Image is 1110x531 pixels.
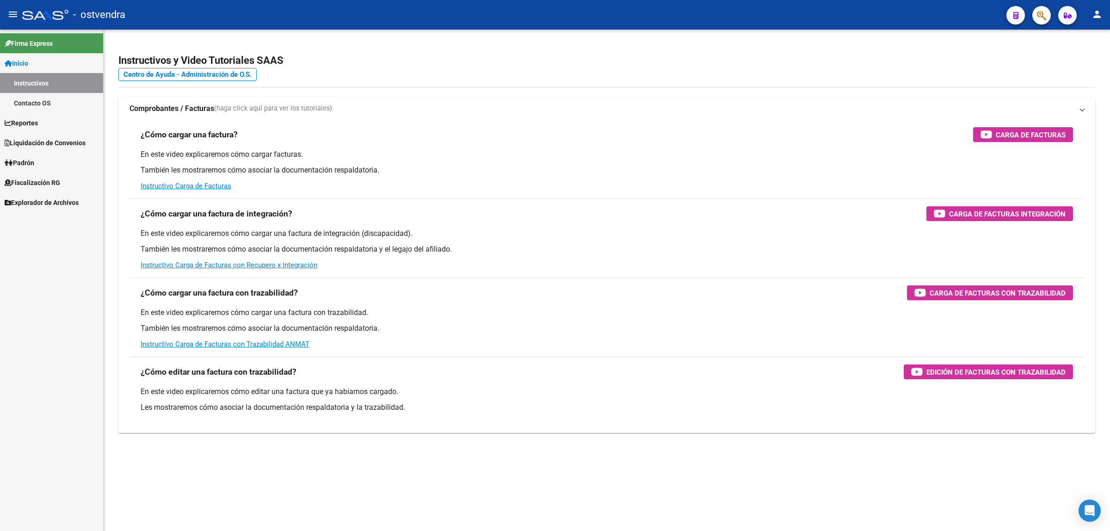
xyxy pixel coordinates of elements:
[1079,500,1101,522] div: Open Intercom Messenger
[141,387,1073,397] p: En este video explicaremos cómo editar una factura que ya habíamos cargado.
[5,138,86,148] span: Liquidación de Convenios
[7,9,18,20] mat-icon: menu
[996,129,1066,141] span: Carga de Facturas
[926,206,1073,221] button: Carga de Facturas Integración
[907,285,1073,300] button: Carga de Facturas con Trazabilidad
[118,120,1095,433] div: Comprobantes / Facturas(haga click aquí para ver los tutoriales)
[141,149,1073,160] p: En este video explicaremos cómo cargar facturas.
[141,165,1073,175] p: También les mostraremos cómo asociar la documentación respaldatoria.
[141,128,238,141] h3: ¿Cómo cargar una factura?
[118,98,1095,120] mat-expansion-panel-header: Comprobantes / Facturas(haga click aquí para ver los tutoriales)
[141,340,309,348] a: Instructivo Carga de Facturas con Trazabilidad ANMAT
[118,68,257,81] a: Centro de Ayuda - Administración de O.S.
[141,228,1073,239] p: En este video explicaremos cómo cargar una factura de integración (discapacidad).
[5,38,53,49] span: Firma Express
[141,261,317,269] a: Instructivo Carga de Facturas con Recupero x Integración
[141,365,296,378] h3: ¿Cómo editar una factura con trazabilidad?
[5,58,28,68] span: Inicio
[5,178,60,188] span: Fiscalización RG
[1091,9,1103,20] mat-icon: person
[141,308,1073,318] p: En este video explicaremos cómo cargar una factura con trazabilidad.
[141,286,298,299] h3: ¿Cómo cargar una factura con trazabilidad?
[118,52,1095,69] h2: Instructivos y Video Tutoriales SAAS
[141,402,1073,413] p: Les mostraremos cómo asociar la documentación respaldatoria y la trazabilidad.
[214,104,332,114] span: (haga click aquí para ver los tutoriales)
[73,5,125,25] span: - ostvendra
[141,207,292,220] h3: ¿Cómo cargar una factura de integración?
[926,366,1066,378] span: Edición de Facturas con Trazabilidad
[904,364,1073,379] button: Edición de Facturas con Trazabilidad
[5,118,38,128] span: Reportes
[949,208,1066,220] span: Carga de Facturas Integración
[930,287,1066,299] span: Carga de Facturas con Trazabilidad
[5,198,79,208] span: Explorador de Archivos
[141,244,1073,254] p: También les mostraremos cómo asociar la documentación respaldatoria y el legajo del afiliado.
[141,323,1073,333] p: También les mostraremos cómo asociar la documentación respaldatoria.
[5,158,34,168] span: Padrón
[141,182,231,190] a: Instructivo Carga de Facturas
[129,104,214,114] strong: Comprobantes / Facturas
[973,127,1073,142] button: Carga de Facturas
